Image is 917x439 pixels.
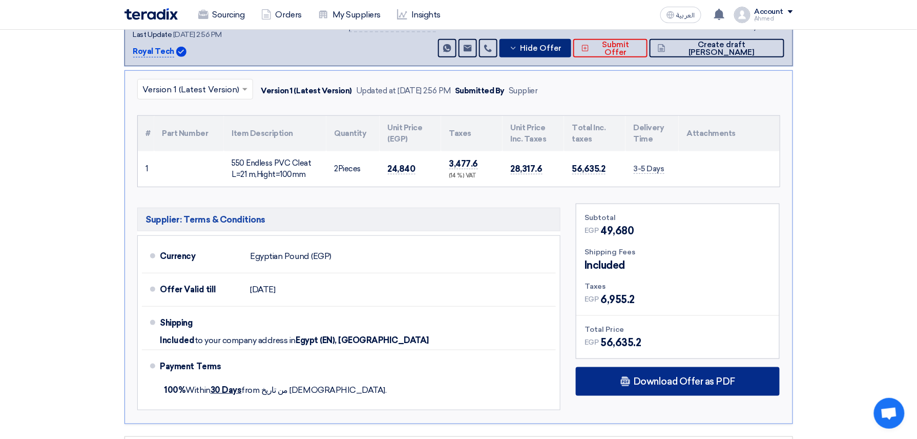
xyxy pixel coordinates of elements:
span: EGP [585,294,599,305]
div: Currency [160,244,242,269]
u: 30 Days [211,385,242,395]
span: Last Update [133,30,172,39]
span: 3,477.6 [449,158,478,169]
span: 6,955.2 [601,292,635,307]
div: Submitted By [455,85,505,97]
th: Taxes [441,116,503,151]
div: Version 1 (Latest Version) [261,85,352,97]
th: Quantity [326,116,380,151]
div: Offer Valid till [160,277,242,302]
span: Create draft [PERSON_NAME] [668,41,776,56]
span: 2 [335,164,339,173]
th: Delivery Time [626,116,679,151]
button: العربية [660,7,701,23]
div: Egyptian Pound (EGP) [251,247,331,266]
span: Download Offer as PDF [633,377,735,386]
th: Unit Price (EGP) [380,116,441,151]
td: 1 [138,151,154,187]
span: Hide Offer [520,45,561,52]
span: Submit Offer [592,41,639,56]
span: EGP [585,225,599,236]
th: # [138,116,154,151]
div: Payment Terms [160,354,544,379]
h5: Supplier: Terms & Conditions [137,208,561,231]
th: Total Inc. taxes [564,116,626,151]
div: Taxes [585,281,771,292]
div: Supplier [509,85,537,97]
th: Attachments [679,116,780,151]
button: Create draft [PERSON_NAME] [650,39,784,57]
a: Sourcing [190,4,253,26]
div: Account [755,8,784,16]
span: 49,680 [601,223,634,238]
span: 56,635.2 [601,335,641,350]
span: [DATE] [251,285,276,295]
th: Unit Price Inc. Taxes [503,116,564,151]
span: [DATE] 2:56 PM [173,30,222,39]
div: Updated at [DATE] 2:56 PM [356,85,451,97]
p: Royal Tech [133,46,174,58]
div: (14 %) VAT [449,172,494,181]
div: Shipping [160,311,242,335]
img: Verified Account [176,47,186,57]
div: ِAhmed [755,16,793,22]
span: EGP [585,337,599,348]
div: Open chat [874,398,905,429]
span: Included [585,257,625,273]
span: 3-5 Days [634,164,664,174]
span: 28,317.6 [511,164,543,174]
th: Item Description [224,116,326,151]
span: to your company address in [195,335,296,346]
div: Subtotal [585,212,771,223]
a: My Suppliers [310,4,389,26]
img: Teradix logo [124,8,178,20]
div: Total Price [585,324,771,335]
div: 550 Endless PVC Cleat L=21 m,Hight=100mm [232,157,318,181]
strong: 100% [164,385,186,395]
th: Part Number [154,116,224,151]
span: Egypt (EN), [GEOGRAPHIC_DATA] [296,335,429,346]
a: Insights [389,4,449,26]
span: Within from من تاريخ [DEMOGRAPHIC_DATA]. [164,385,387,395]
button: Submit Offer [573,39,648,57]
span: 56,635.2 [572,164,606,174]
button: Hide Offer [499,39,571,57]
div: Shipping Fees [585,247,771,257]
td: Pieces [326,151,380,187]
span: 24,840 [388,164,415,174]
span: Included [160,335,195,346]
span: العربية [677,12,695,19]
img: profile_test.png [734,7,751,23]
a: Orders [253,4,310,26]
